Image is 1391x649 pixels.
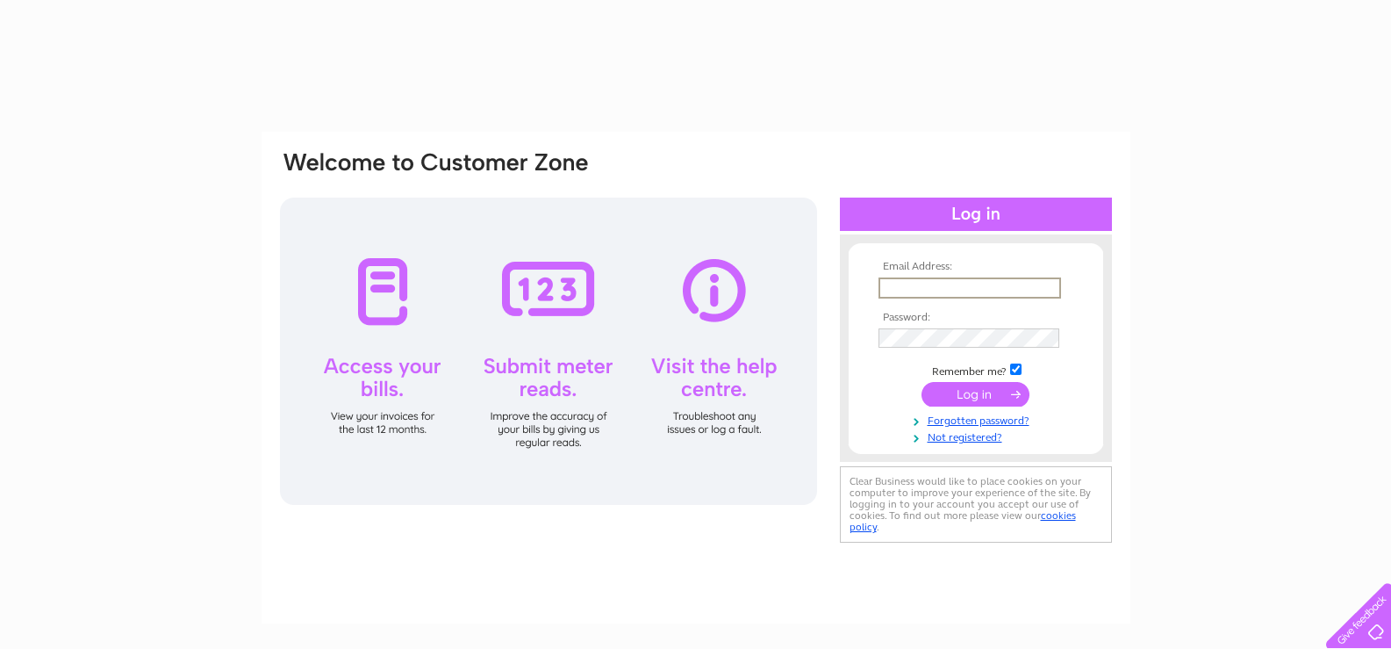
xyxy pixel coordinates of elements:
th: Email Address: [874,261,1078,273]
td: Remember me? [874,361,1078,379]
a: Forgotten password? [878,411,1078,428]
a: Not registered? [878,428,1078,444]
th: Password: [874,312,1078,324]
input: Submit [921,382,1029,407]
div: Clear Business would like to place cookies on your computer to improve your experience of the sit... [840,466,1112,543]
a: cookies policy [850,509,1076,533]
